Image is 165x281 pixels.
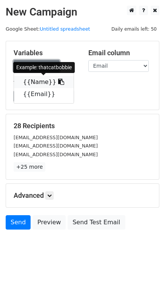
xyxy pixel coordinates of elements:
[6,6,159,19] h2: New Campaign
[68,215,125,230] a: Send Test Email
[6,26,90,32] small: Google Sheet:
[6,215,31,230] a: Send
[109,26,159,32] a: Daily emails left: 50
[14,122,151,130] h5: 28 Recipients
[14,152,98,157] small: [EMAIL_ADDRESS][DOMAIN_NAME]
[14,143,98,149] small: [EMAIL_ADDRESS][DOMAIN_NAME]
[14,88,74,100] a: {{Email}}
[14,191,151,200] h5: Advanced
[109,25,159,33] span: Daily emails left: 50
[88,49,152,57] h5: Email column
[40,26,90,32] a: Untitled spreadsheet
[32,215,66,230] a: Preview
[14,135,98,140] small: [EMAIL_ADDRESS][DOMAIN_NAME]
[14,49,77,57] h5: Variables
[13,62,75,73] div: Example: thatcatbobbie
[14,76,74,88] a: {{Name}}
[14,162,45,172] a: +25 more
